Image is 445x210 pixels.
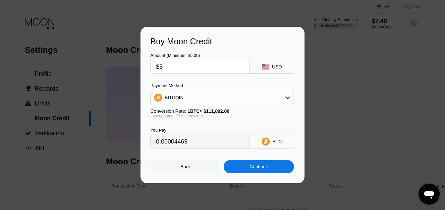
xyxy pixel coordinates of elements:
[224,160,294,173] div: Continue
[418,184,440,205] iframe: Button to launch messaging window
[150,160,221,173] div: Back
[250,164,268,169] div: Continue
[272,139,282,144] div: BTC
[181,164,191,169] div: Back
[150,53,250,58] div: Amount (Minimum: $5.00)
[150,37,295,46] div: Buy Moon Credit
[150,114,294,118] div: Last updated: 19 minutes ago
[272,64,282,69] div: USD
[188,108,229,114] span: 1 BTC ≈ $111,892.00
[156,60,244,73] input: $0.00
[150,83,294,88] div: Payment Method
[150,108,294,114] div: Conversion Rate:
[150,128,250,133] div: You Pay
[165,95,184,100] div: BITCOIN
[151,91,294,104] div: BITCOIN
